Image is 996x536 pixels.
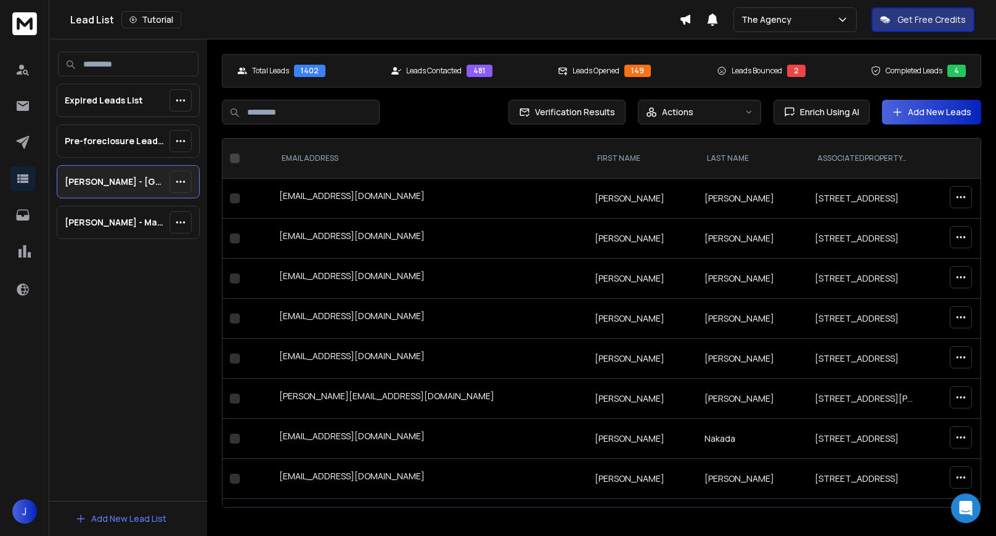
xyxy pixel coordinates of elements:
[697,379,807,419] td: [PERSON_NAME]
[272,139,587,179] th: EMAIL ADDRESS
[807,139,921,179] th: associatedPropertyAddressLine1
[697,259,807,299] td: [PERSON_NAME]
[279,430,580,447] div: [EMAIL_ADDRESS][DOMAIN_NAME]
[662,106,693,118] p: Actions
[807,259,921,299] td: [STREET_ADDRESS]
[947,65,966,77] div: 4
[871,7,974,32] button: Get Free Credits
[697,419,807,459] td: Nakada
[587,139,697,179] th: FIRST NAME
[787,65,806,77] div: 2
[467,65,492,77] div: 481
[587,219,697,259] td: [PERSON_NAME]
[65,94,143,107] p: Expired Leads List
[530,106,615,118] span: Verification Results
[587,459,697,499] td: [PERSON_NAME]
[807,219,921,259] td: [STREET_ADDRESS]
[587,339,697,379] td: [PERSON_NAME]
[807,339,921,379] td: [STREET_ADDRESS]
[279,230,580,247] div: [EMAIL_ADDRESS][DOMAIN_NAME]
[624,65,651,77] div: 149
[807,419,921,459] td: [STREET_ADDRESS]
[121,11,181,28] button: Tutorial
[279,470,580,487] div: [EMAIL_ADDRESS][DOMAIN_NAME]
[279,350,580,367] div: [EMAIL_ADDRESS][DOMAIN_NAME]
[697,139,807,179] th: LAST NAME
[279,310,580,327] div: [EMAIL_ADDRESS][DOMAIN_NAME]
[508,100,626,124] button: Verification Results
[897,14,966,26] p: Get Free Credits
[697,179,807,219] td: [PERSON_NAME]
[774,100,870,124] button: Enrich Using AI
[892,106,971,118] a: Add New Leads
[279,270,580,287] div: [EMAIL_ADDRESS][DOMAIN_NAME]
[587,179,697,219] td: [PERSON_NAME]
[741,14,796,26] p: The Agency
[587,379,697,419] td: [PERSON_NAME]
[573,66,619,76] p: Leads Opened
[807,299,921,339] td: [STREET_ADDRESS]
[886,66,942,76] p: Completed Leads
[12,499,37,524] button: J
[587,419,697,459] td: [PERSON_NAME]
[279,190,580,207] div: [EMAIL_ADDRESS][DOMAIN_NAME]
[697,459,807,499] td: [PERSON_NAME]
[951,493,981,523] div: Open Intercom Messenger
[294,65,325,77] div: 1402
[807,379,921,419] td: [STREET_ADDRESS][PERSON_NAME]
[65,506,176,531] button: Add New Lead List
[732,66,782,76] p: Leads Bounced
[65,176,165,188] p: [PERSON_NAME] - [GEOGRAPHIC_DATA]
[65,216,165,229] p: [PERSON_NAME] - Mar Vista
[70,11,679,28] div: Lead List
[587,259,697,299] td: [PERSON_NAME]
[807,179,921,219] td: [STREET_ADDRESS]
[65,135,165,147] p: Pre-foreclosure Lead List
[697,339,807,379] td: [PERSON_NAME]
[279,390,580,407] div: [PERSON_NAME][EMAIL_ADDRESS][DOMAIN_NAME]
[807,459,921,499] td: [STREET_ADDRESS]
[882,100,981,124] button: Add New Leads
[252,66,289,76] p: Total Leads
[697,299,807,339] td: [PERSON_NAME]
[406,66,462,76] p: Leads Contacted
[587,299,697,339] td: [PERSON_NAME]
[697,219,807,259] td: [PERSON_NAME]
[795,106,859,118] span: Enrich Using AI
